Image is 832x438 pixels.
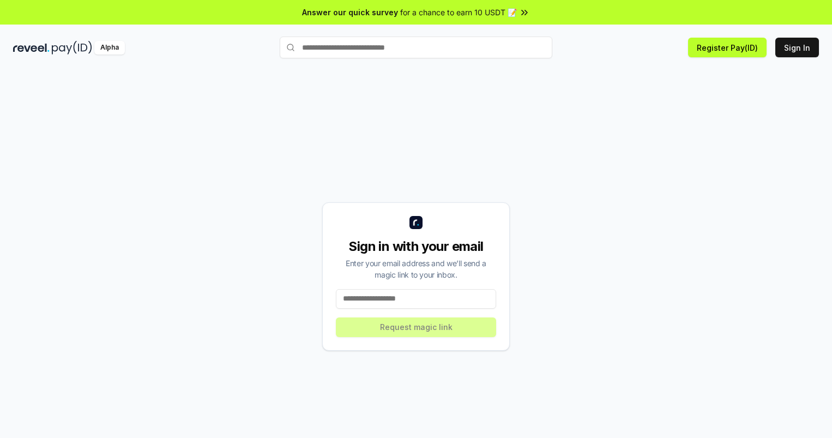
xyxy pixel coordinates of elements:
img: pay_id [52,41,92,55]
span: Answer our quick survey [302,7,398,18]
button: Register Pay(ID) [688,38,767,57]
button: Sign In [775,38,819,57]
img: reveel_dark [13,41,50,55]
span: for a chance to earn 10 USDT 📝 [400,7,517,18]
div: Sign in with your email [336,238,496,255]
img: logo_small [409,216,423,229]
div: Alpha [94,41,125,55]
div: Enter your email address and we’ll send a magic link to your inbox. [336,257,496,280]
